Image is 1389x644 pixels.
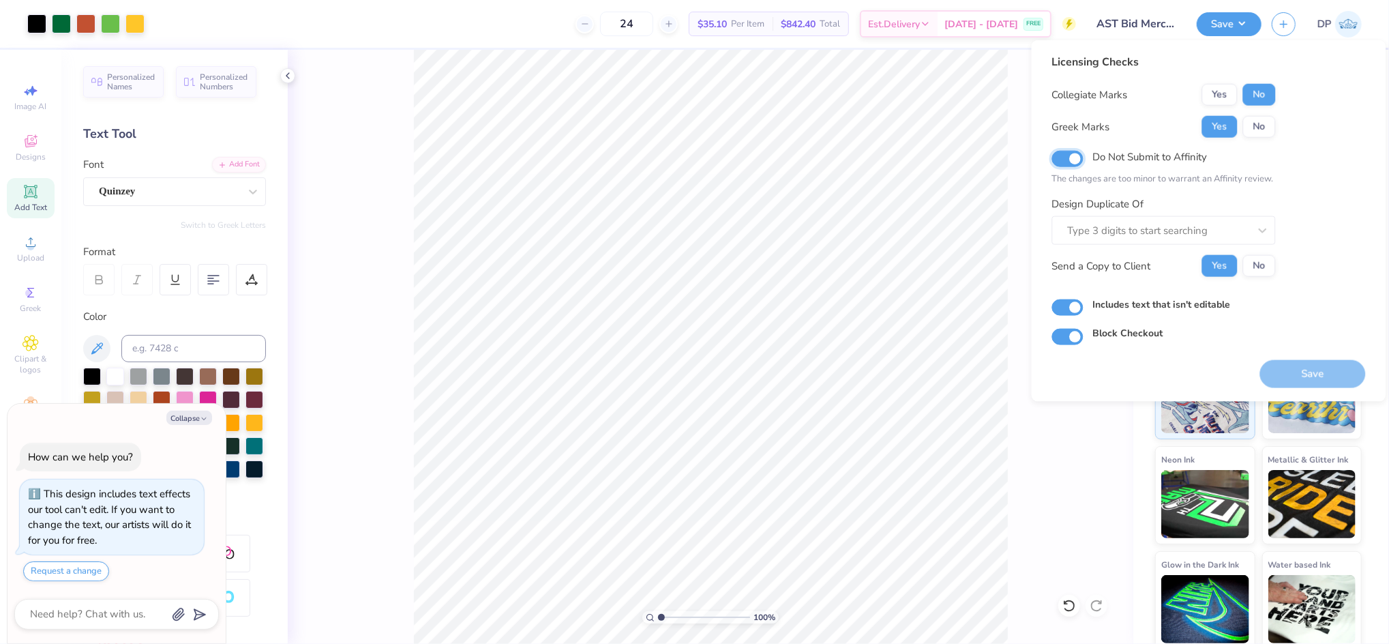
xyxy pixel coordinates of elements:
a: DP [1317,11,1362,38]
button: Yes [1202,255,1238,277]
span: Total [820,17,840,31]
span: Image AI [15,101,47,112]
button: Switch to Greek Letters [181,220,266,231]
button: Collapse [166,411,212,425]
div: Add Font [212,157,266,173]
input: e.g. 7428 c [121,335,266,362]
div: Licensing Checks [1052,54,1276,70]
span: Personalized Names [107,72,155,91]
label: Design Duplicate Of [1052,196,1144,211]
input: Untitled Design [1086,10,1186,38]
span: Metallic & Glitter Ink [1268,452,1349,467]
div: Send a Copy to Client [1052,258,1151,274]
span: DP [1317,16,1332,32]
span: Est. Delivery [868,17,920,31]
label: Do Not Submit to Affinity [1093,148,1208,166]
div: Text Tool [83,125,266,143]
span: Glow in the Dark Ink [1161,557,1239,572]
span: $842.40 [781,17,816,31]
img: Glow in the Dark Ink [1161,575,1249,643]
label: Includes text that isn't editable [1093,297,1231,312]
img: Darlene Padilla [1335,11,1362,38]
span: Per Item [731,17,764,31]
input: – – [600,12,653,36]
button: No [1243,116,1276,138]
label: Font [83,157,104,173]
span: [DATE] - [DATE] [944,17,1018,31]
span: FREE [1026,19,1041,29]
img: Water based Ink [1268,575,1356,643]
span: Water based Ink [1268,557,1331,572]
span: Personalized Numbers [200,72,248,91]
span: 100 % [753,611,775,624]
div: This design includes text effects our tool can't edit. If you want to change the text, our artist... [28,487,191,547]
div: Greek Marks [1052,119,1110,134]
button: Request a change [23,561,109,581]
button: Yes [1202,84,1238,106]
span: Add Text [14,202,47,213]
button: Save [1197,12,1261,36]
span: Clipart & logos [7,353,55,375]
span: Upload [17,252,44,263]
label: Block Checkout [1093,326,1163,340]
div: Collegiate Marks [1052,87,1128,102]
button: Yes [1202,116,1238,138]
button: No [1243,255,1276,277]
div: How can we help you? [28,450,133,464]
div: Format [83,244,267,260]
span: Greek [20,303,42,314]
img: Metallic & Glitter Ink [1268,470,1356,538]
div: Color [83,309,266,325]
span: $35.10 [698,17,727,31]
span: Designs [16,151,46,162]
span: Neon Ink [1161,452,1195,467]
img: Neon Ink [1161,470,1249,538]
button: No [1243,84,1276,106]
p: The changes are too minor to warrant an Affinity review. [1052,173,1276,186]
